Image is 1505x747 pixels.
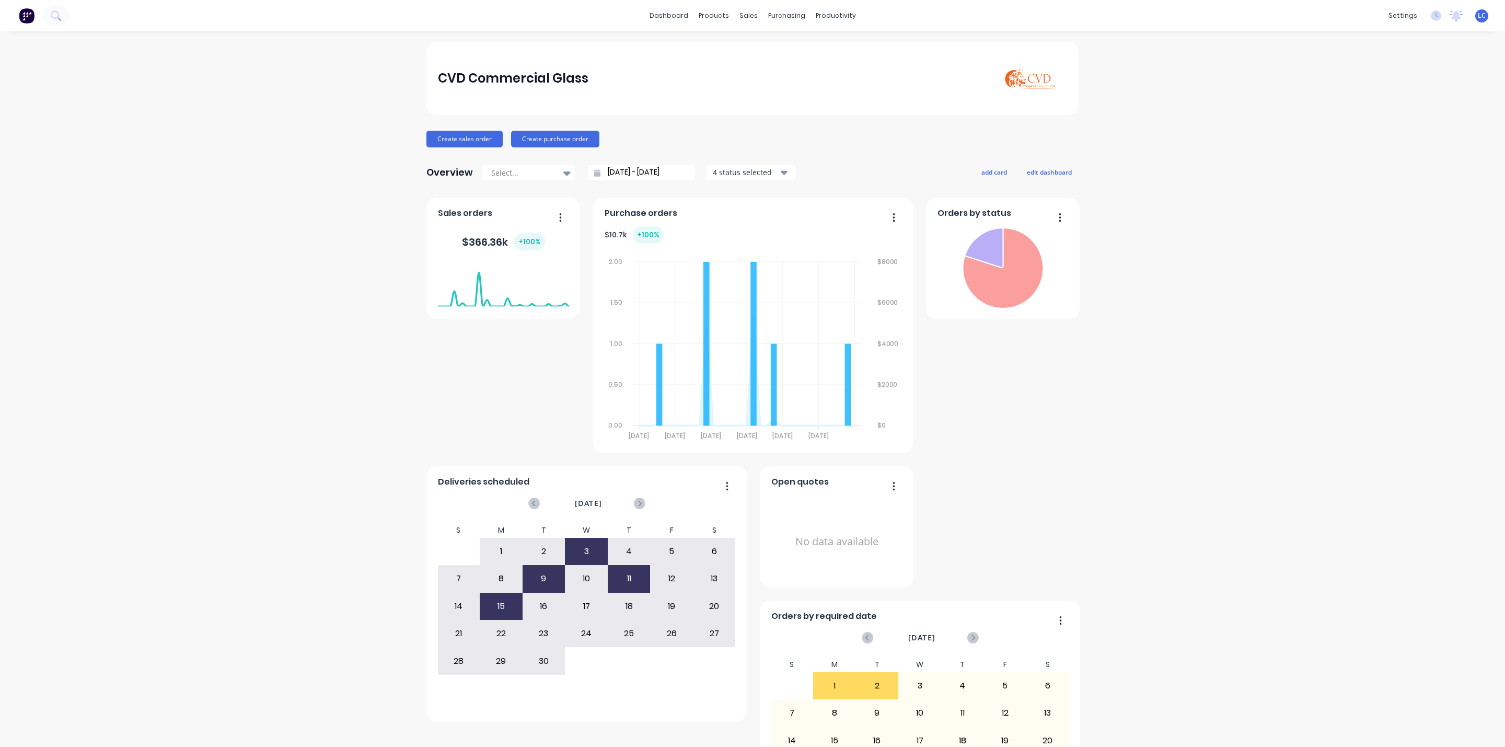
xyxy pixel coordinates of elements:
[565,566,607,592] div: 10
[523,593,565,619] div: 16
[771,492,902,591] div: No data available
[438,620,480,647] div: 21
[565,538,607,565] div: 3
[629,432,649,441] tspan: [DATE]
[984,673,1026,699] div: 5
[814,700,855,726] div: 8
[693,593,735,619] div: 20
[608,380,622,389] tspan: 0.50
[514,233,545,250] div: + 100 %
[480,566,522,592] div: 8
[605,226,664,244] div: $ 10.7k
[651,538,692,565] div: 5
[808,432,829,441] tspan: [DATE]
[437,523,480,538] div: S
[771,476,829,488] span: Open quotes
[608,620,650,647] div: 25
[856,700,898,726] div: 9
[665,432,685,441] tspan: [DATE]
[693,8,734,24] div: products
[605,207,677,220] span: Purchase orders
[693,538,735,565] div: 6
[771,610,877,623] span: Orders by required date
[983,657,1026,672] div: F
[480,538,522,565] div: 1
[523,566,565,592] div: 9
[693,620,735,647] div: 27
[438,68,588,89] div: CVD Commercial Glass
[511,131,599,147] button: Create purchase order
[772,432,793,441] tspan: [DATE]
[565,593,607,619] div: 17
[899,673,941,699] div: 3
[651,593,692,619] div: 19
[984,700,1026,726] div: 12
[814,673,855,699] div: 1
[898,657,941,672] div: W
[480,523,523,538] div: M
[480,593,522,619] div: 15
[693,566,735,592] div: 13
[523,620,565,647] div: 23
[438,648,480,674] div: 28
[737,432,757,441] tspan: [DATE]
[908,632,935,643] span: [DATE]
[701,432,721,441] tspan: [DATE]
[1026,657,1069,672] div: S
[633,226,664,244] div: + 100 %
[975,165,1014,179] button: add card
[438,566,480,592] div: 7
[941,657,984,672] div: T
[942,673,983,699] div: 4
[899,700,941,726] div: 10
[877,257,898,266] tspan: $8000
[1383,8,1422,24] div: settings
[813,657,856,672] div: M
[565,523,608,538] div: W
[523,648,565,674] div: 30
[856,673,898,699] div: 2
[438,476,529,488] span: Deliveries scheduled
[763,8,811,24] div: purchasing
[19,8,34,24] img: Factory
[523,538,565,565] div: 2
[771,700,813,726] div: 7
[1478,11,1486,20] span: LC
[480,620,522,647] div: 22
[811,8,861,24] div: productivity
[608,566,650,592] div: 11
[693,523,736,538] div: S
[608,538,650,565] div: 4
[877,380,898,389] tspan: $2000
[608,257,622,266] tspan: 2.00
[426,131,503,147] button: Create sales order
[651,566,692,592] div: 12
[480,648,522,674] div: 29
[942,700,983,726] div: 11
[707,165,796,180] button: 4 status selected
[610,298,622,307] tspan: 1.50
[565,620,607,647] div: 24
[650,523,693,538] div: F
[1020,165,1079,179] button: edit dashboard
[877,421,886,430] tspan: $0
[994,51,1067,106] img: CVD Commercial Glass
[608,421,622,430] tspan: 0.00
[856,657,899,672] div: T
[438,593,480,619] div: 14
[1027,673,1069,699] div: 6
[575,498,602,509] span: [DATE]
[651,620,692,647] div: 26
[877,339,899,348] tspan: $4000
[1027,700,1069,726] div: 13
[937,207,1011,220] span: Orders by status
[462,233,545,250] div: $ 366.36k
[608,523,651,538] div: T
[610,339,622,348] tspan: 1.00
[771,657,814,672] div: S
[877,298,898,307] tspan: $6000
[426,162,473,183] div: Overview
[713,167,779,178] div: 4 status selected
[734,8,763,24] div: sales
[523,523,565,538] div: T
